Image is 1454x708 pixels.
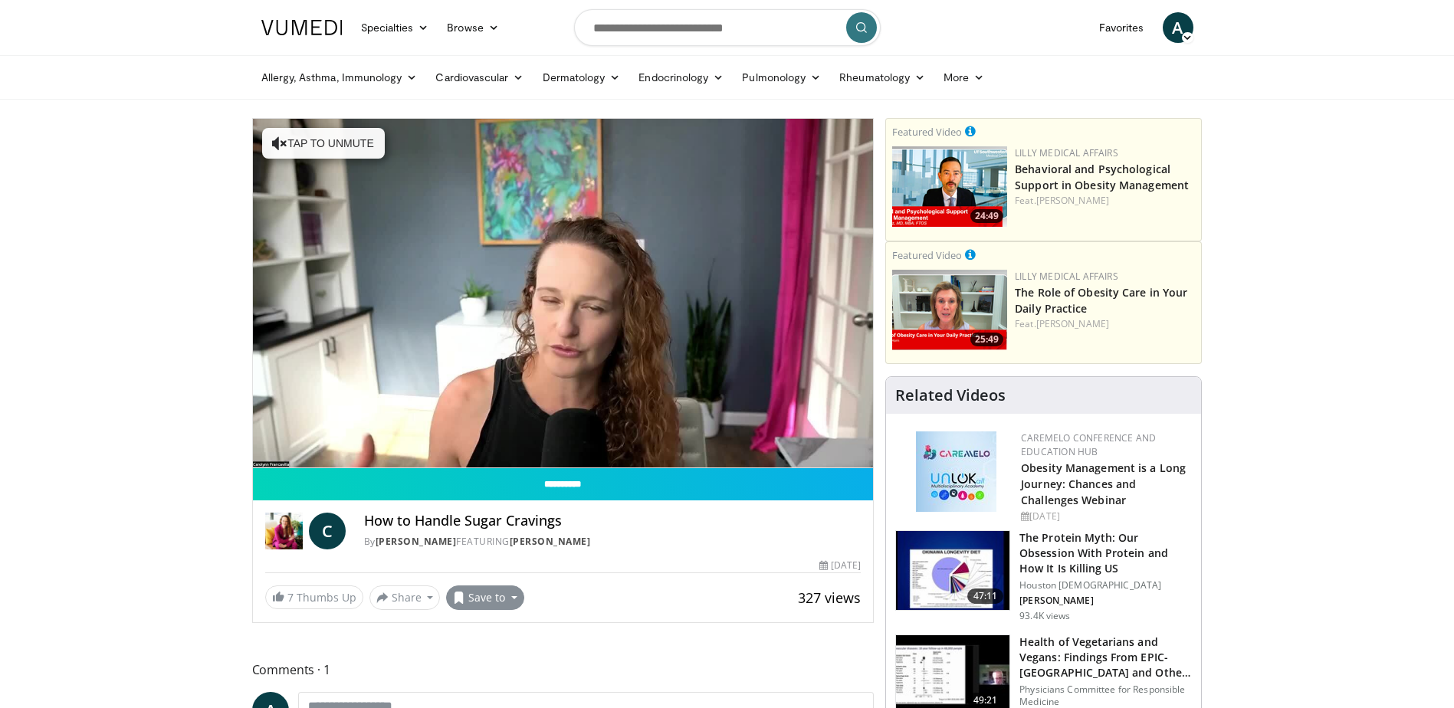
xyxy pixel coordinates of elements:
[1019,530,1192,576] h3: The Protein Myth: Our Obsession With Protein and How It Is Killing US
[446,585,524,610] button: Save to
[892,125,962,139] small: Featured Video
[438,12,508,43] a: Browse
[309,513,346,549] a: C
[967,588,1004,604] span: 47:11
[265,585,363,609] a: 7 Thumbs Up
[1019,634,1192,680] h3: Health of Vegetarians and Vegans: Findings From EPIC-[GEOGRAPHIC_DATA] and Othe…
[892,248,962,262] small: Featured Video
[1021,461,1186,507] a: Obesity Management is a Long Journey: Chances and Challenges Webinar
[830,62,934,93] a: Rheumatology
[892,146,1007,227] img: ba3304f6-7838-4e41-9c0f-2e31ebde6754.png.150x105_q85_crop-smart_upscale.png
[1019,683,1192,708] p: Physicians Committee for Responsible Medicine
[1015,317,1195,331] div: Feat.
[1019,579,1192,592] p: Houston [DEMOGRAPHIC_DATA]
[1019,610,1070,622] p: 93.4K views
[1090,12,1154,43] a: Favorites
[1019,595,1192,607] p: [PERSON_NAME]
[895,386,1006,405] h4: Related Videos
[252,62,427,93] a: Allergy, Asthma, Immunology
[1021,431,1156,458] a: CaReMeLO Conference and Education Hub
[265,513,303,549] img: Dr. Carolynn Francavilla
[896,531,1009,611] img: b7b8b05e-5021-418b-a89a-60a270e7cf82.150x105_q85_crop-smart_upscale.jpg
[510,535,591,548] a: [PERSON_NAME]
[892,270,1007,350] img: e1208b6b-349f-4914-9dd7-f97803bdbf1d.png.150x105_q85_crop-smart_upscale.png
[1015,162,1189,192] a: Behavioral and Psychological Support in Obesity Management
[287,590,294,605] span: 7
[352,12,438,43] a: Specialties
[916,431,996,512] img: 45df64a9-a6de-482c-8a90-ada250f7980c.png.150x105_q85_autocrop_double_scale_upscale_version-0.2.jpg
[1015,270,1118,283] a: Lilly Medical Affairs
[798,588,861,607] span: 327 views
[892,270,1007,350] a: 25:49
[934,62,993,93] a: More
[1036,194,1109,207] a: [PERSON_NAME]
[1015,146,1118,159] a: Lilly Medical Affairs
[253,119,874,468] video-js: Video Player
[629,62,733,93] a: Endocrinology
[364,513,861,529] h4: How to Handle Sugar Cravings
[376,535,457,548] a: [PERSON_NAME]
[970,209,1003,223] span: 24:49
[533,62,630,93] a: Dermatology
[1015,194,1195,208] div: Feat.
[262,128,385,159] button: Tap to unmute
[967,693,1004,708] span: 49:21
[895,530,1192,622] a: 47:11 The Protein Myth: Our Obsession With Protein and How It Is Killing US Houston [DEMOGRAPHIC_...
[1036,317,1109,330] a: [PERSON_NAME]
[1163,12,1193,43] a: A
[733,62,830,93] a: Pulmonology
[1021,510,1189,523] div: [DATE]
[252,660,875,680] span: Comments 1
[574,9,881,46] input: Search topics, interventions
[426,62,533,93] a: Cardiovascular
[261,20,343,35] img: VuMedi Logo
[1015,285,1187,316] a: The Role of Obesity Care in Your Daily Practice
[819,559,861,572] div: [DATE]
[970,333,1003,346] span: 25:49
[369,585,441,610] button: Share
[892,146,1007,227] a: 24:49
[364,535,861,549] div: By FEATURING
